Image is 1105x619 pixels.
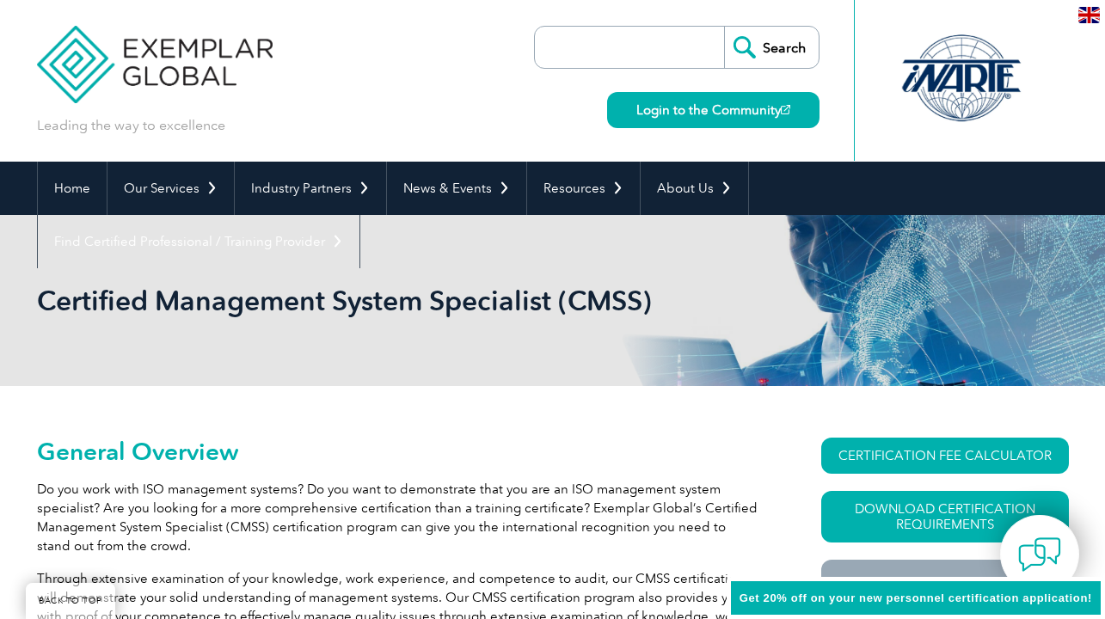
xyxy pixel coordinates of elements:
a: Resources [527,162,640,215]
a: Industry Partners [235,162,386,215]
a: News & Events [387,162,526,215]
a: BACK TO TOP [26,583,115,619]
a: CERTIFICATION FEE CALCULATOR [821,438,1069,474]
h1: Certified Management System Specialist (CMSS) [37,284,697,317]
img: open_square.png [781,105,790,114]
img: en [1078,7,1100,23]
h2: General Overview [37,438,759,465]
a: About Us [641,162,748,215]
p: Do you work with ISO management systems? Do you want to demonstrate that you are an ISO managemen... [37,480,759,555]
input: Search [724,27,819,68]
a: Download Certification Requirements [821,491,1069,542]
a: Home [38,162,107,215]
a: Login to the Community [607,92,820,128]
img: contact-chat.png [1018,533,1061,576]
span: Get 20% off on your new personnel certification application! [740,591,1092,604]
p: Leading the way to excellence [37,116,225,135]
a: Find Certified Professional / Training Provider [38,215,359,268]
a: Our Services [107,162,234,215]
